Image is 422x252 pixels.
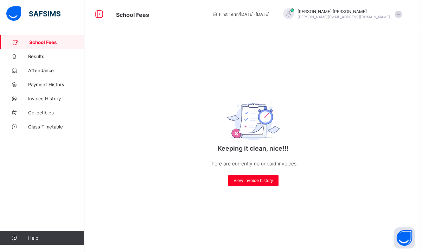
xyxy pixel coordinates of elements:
button: Open asap [394,227,415,248]
img: empty_exam.25ac31c7e64bfa8fcc0a6b068b22d071.svg [227,102,280,140]
span: School Fees [116,11,149,18]
span: Class Timetable [28,124,84,130]
span: [PERSON_NAME][EMAIL_ADDRESS][DOMAIN_NAME] [298,15,390,19]
span: Attendance [28,68,84,73]
span: [PERSON_NAME] [PERSON_NAME] [298,9,390,14]
span: School Fees [29,39,84,45]
span: Payment History [28,82,84,87]
p: Keeping it clean, nice!!! [183,145,324,152]
span: View invoice history [234,178,273,183]
span: session/term information [212,12,269,17]
div: IfeomaIgbokwe [276,8,405,20]
div: Keeping it clean, nice!!! [183,82,324,193]
span: Collectibles [28,110,84,115]
img: safsims [6,6,60,21]
span: Help [28,235,84,241]
p: There are currently no unpaid invoices. [183,159,324,168]
span: Invoice History [28,96,84,101]
span: Results [28,53,84,59]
